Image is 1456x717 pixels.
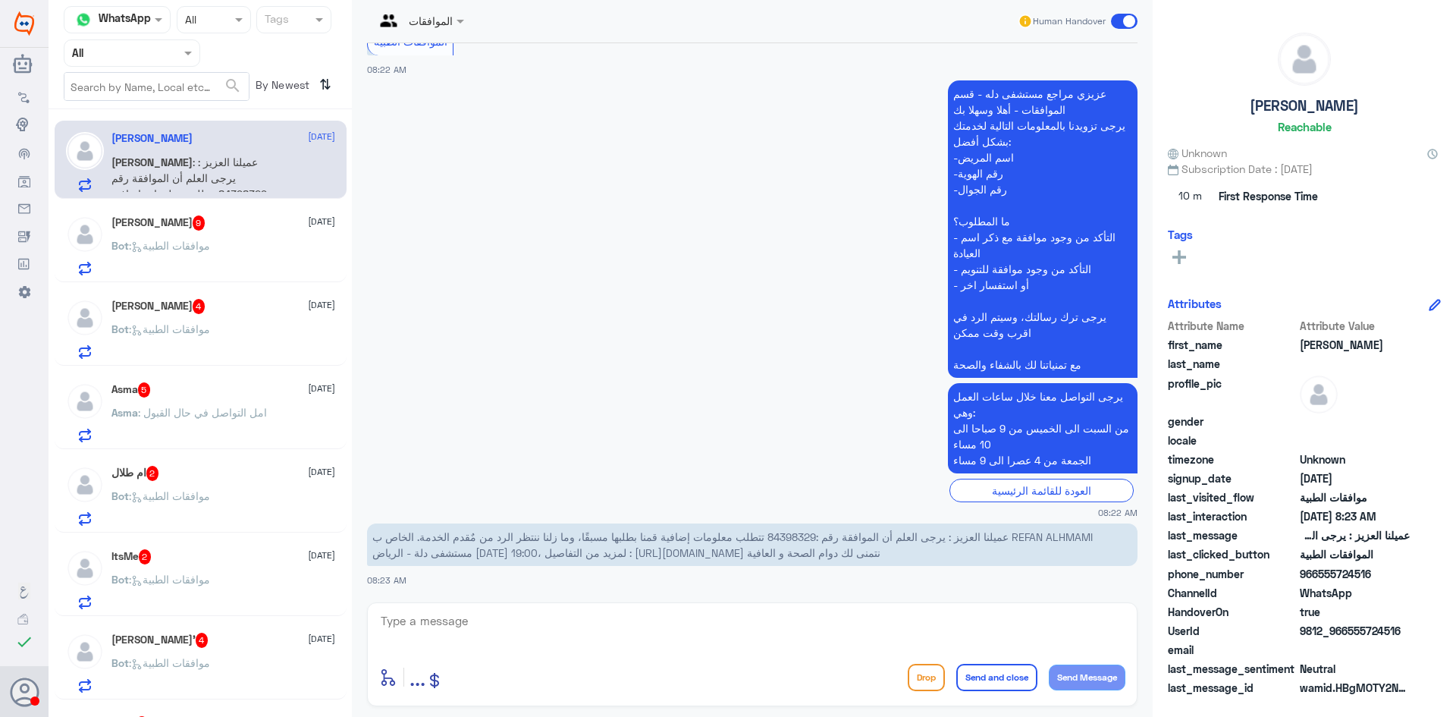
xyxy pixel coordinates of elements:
[409,660,425,694] button: ...
[1300,489,1410,505] span: موافقات الطبية
[111,489,129,502] span: Bot
[1168,414,1297,429] span: gender
[1168,623,1297,639] span: UserId
[1300,585,1410,601] span: 2
[66,633,104,671] img: defaultAdmin.png
[224,77,242,95] span: search
[1250,97,1359,115] h5: [PERSON_NAME]
[196,633,209,648] span: 4
[111,215,206,231] h5: عبدالرحمن مساعد
[1168,183,1213,210] span: 10 m
[308,130,335,143] span: [DATE]
[308,382,335,395] span: [DATE]
[956,664,1037,691] button: Send and close
[949,479,1134,502] div: العودة للقائمة الرئيسية
[129,573,210,586] span: : موافقات الطبية
[129,239,210,252] span: : موافقات الطبية
[308,215,335,228] span: [DATE]
[1300,623,1410,639] span: 9812_966555724516
[111,573,129,586] span: Bot
[66,215,104,253] img: defaultAdmin.png
[129,322,210,335] span: : موافقات الطبية
[146,466,159,481] span: 2
[367,524,1137,566] p: 21/9/2025, 8:23 AM
[308,465,335,479] span: [DATE]
[1049,665,1125,690] button: Send Message
[1168,470,1297,486] span: signup_date
[1300,337,1410,353] span: Ahmed
[111,132,193,145] h5: Ahmed
[1168,489,1297,505] span: last_visited_flow
[1168,318,1297,334] span: Attribute Name
[15,633,33,651] i: check
[1219,188,1318,204] span: First Response Time
[948,383,1137,473] p: 21/9/2025, 8:22 AM
[409,663,425,690] span: ...
[111,156,193,168] span: [PERSON_NAME]
[1168,642,1297,658] span: email
[66,549,104,587] img: defaultAdmin.png
[367,64,406,74] span: 08:22 AM
[249,72,313,102] span: By Newest
[908,664,945,691] button: Drop
[1168,680,1297,696] span: last_message_id
[111,656,129,669] span: Bot
[1168,527,1297,543] span: last_message
[138,406,267,419] span: : امل التواصل في حال القبول
[66,132,104,170] img: defaultAdmin.png
[262,11,289,30] div: Tags
[1300,546,1410,562] span: الموافقات الطبية
[138,382,151,398] span: 5
[14,11,34,36] img: Widebot Logo
[1168,297,1222,310] h6: Attributes
[193,299,206,314] span: 4
[1300,318,1410,334] span: Attribute Value
[308,632,335,646] span: [DATE]
[111,466,159,481] h5: ام طلال
[1300,470,1410,486] span: 2025-02-18T05:53:46.073Z
[1300,432,1410,448] span: null
[111,633,209,648] h5: Abdullah Alnami’
[1300,527,1410,543] span: عميلنا العزيز : يرجى العلم أن الموافقة رقم :84398329 تتطلب معلومات إضافية قمنا بطلبها مسبقًا، وما...
[1168,337,1297,353] span: first_name
[308,549,335,562] span: [DATE]
[1168,508,1297,524] span: last_interaction
[1168,432,1297,448] span: locale
[111,239,129,252] span: Bot
[367,575,406,585] span: 08:23 AM
[111,549,152,564] h5: ItsMe
[1168,451,1297,467] span: timezone
[948,80,1137,378] p: 21/9/2025, 8:22 AM
[66,299,104,337] img: defaultAdmin.png
[66,382,104,420] img: defaultAdmin.png
[1278,120,1332,134] h6: Reachable
[1168,661,1297,677] span: last_message_sentiment
[308,298,335,312] span: [DATE]
[1300,566,1410,582] span: 966555724516
[129,489,210,502] span: : موافقات الطبية
[111,322,129,335] span: Bot
[1168,546,1297,562] span: last_clicked_button
[193,215,206,231] span: 9
[1033,14,1106,28] span: Human Handover
[1168,356,1297,372] span: last_name
[1168,566,1297,582] span: phone_number
[1300,661,1410,677] span: 0
[64,73,249,100] input: Search by Name, Local etc…
[1300,414,1410,429] span: null
[319,72,331,97] i: ⇅
[372,530,1093,559] span: عميلنا العزيز : يرجى العلم أن الموافقة رقم :84398329 تتطلب معلومات إضافية قمنا بطلبها مسبقًا، وما...
[1168,604,1297,620] span: HandoverOn
[1168,161,1441,177] span: Subscription Date : [DATE]
[1300,508,1410,524] span: 2025-09-21T05:23:05.639Z
[111,382,151,398] h5: Asma
[129,656,210,669] span: : موافقات الطبية
[1300,642,1410,658] span: null
[1168,585,1297,601] span: ChannelId
[224,74,242,99] button: search
[66,466,104,504] img: defaultAdmin.png
[1168,376,1297,410] span: profile_pic
[139,549,152,564] span: 2
[10,678,39,706] button: Avatar
[111,406,138,419] span: Asma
